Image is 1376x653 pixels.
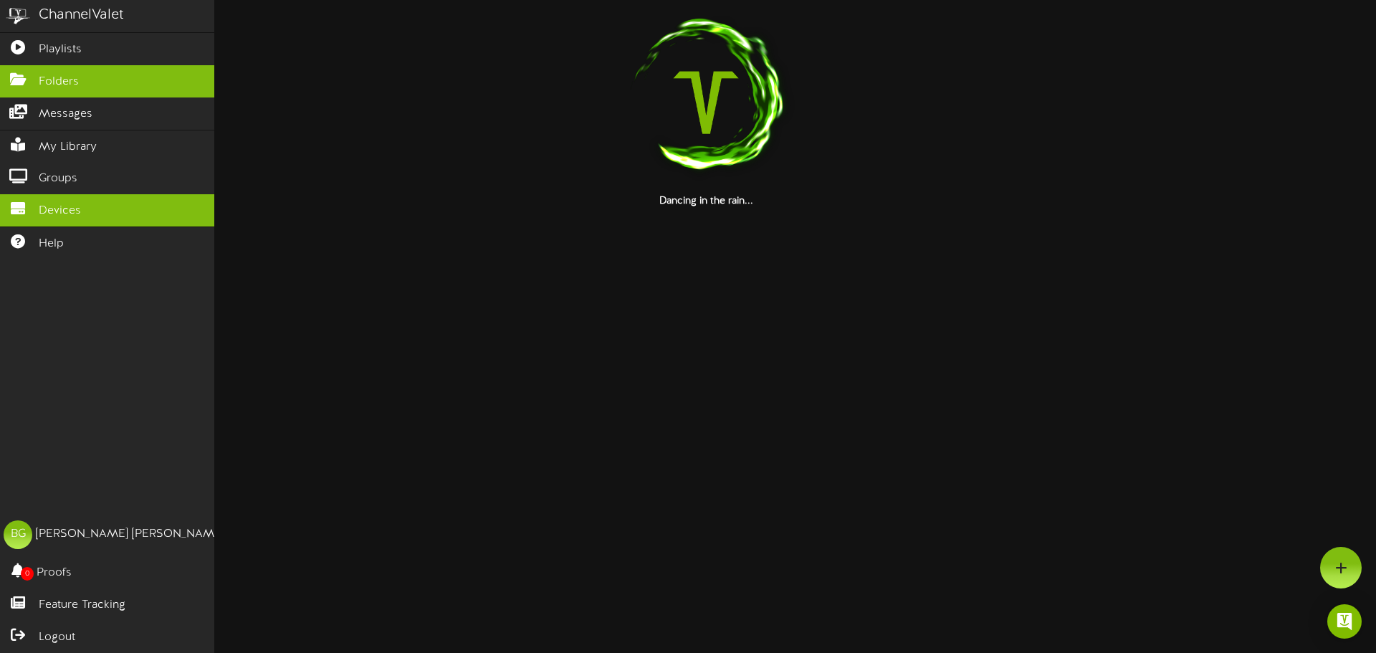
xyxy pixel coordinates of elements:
[39,629,75,646] span: Logout
[39,139,97,156] span: My Library
[4,520,32,549] div: BG
[614,11,798,194] img: loading-spinner-1.png
[659,196,753,206] strong: Dancing in the rain...
[1327,604,1362,639] div: Open Intercom Messenger
[39,597,125,614] span: Feature Tracking
[39,5,124,26] div: ChannelValet
[39,203,81,219] span: Devices
[39,74,79,90] span: Folders
[39,106,92,123] span: Messages
[39,236,64,252] span: Help
[39,171,77,187] span: Groups
[37,565,72,581] span: Proofs
[39,42,82,58] span: Playlists
[21,567,34,581] span: 0
[36,526,224,543] div: [PERSON_NAME] [PERSON_NAME]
